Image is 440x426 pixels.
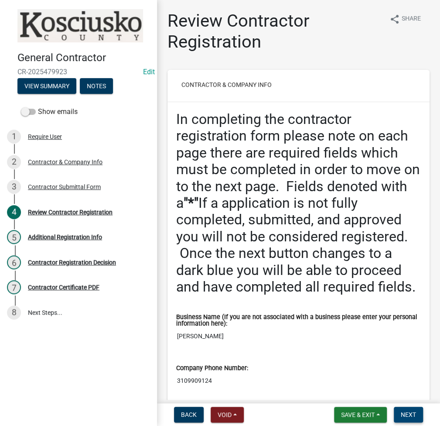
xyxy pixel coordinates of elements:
div: 6 [7,255,21,269]
i: share [389,14,400,24]
img: Kosciusko County, Indiana [17,9,143,42]
div: Contractor Registration Decision [28,259,116,265]
h1: Review Contractor Registration [167,10,382,52]
span: Back [181,411,197,418]
div: 5 [7,230,21,244]
span: Next [401,411,416,418]
span: Void [218,411,232,418]
div: 2 [7,155,21,169]
wm-modal-confirm: Edit Application Number [143,68,155,76]
button: View Summary [17,78,76,94]
div: 3 [7,180,21,194]
h4: General Contractor [17,52,150,64]
wm-modal-confirm: Notes [80,83,113,90]
button: Contractor & Company Info [174,77,279,93]
button: Notes [80,78,113,94]
div: 7 [7,280,21,294]
label: Show emails [21,106,78,117]
wm-modal-confirm: Summary [17,83,76,90]
a: Edit [143,68,155,76]
label: Business Name (If you are not associated with a business please enter your personal information h... [176,314,421,327]
div: Require User [28,134,62,140]
h2: In completing the contractor registration form please note on each page there are required fields... [176,111,421,295]
button: Back [174,407,204,423]
button: Next [394,407,423,423]
div: Contractor Submittal Form [28,184,101,190]
span: Share [402,14,421,24]
div: Contractor & Company Info [28,159,102,165]
button: Void [211,407,244,423]
span: CR-2025479923 [17,68,140,76]
label: Company Phone Number: [176,365,248,371]
button: Save & Exit [334,407,387,423]
div: Contractor Certificate PDF [28,284,99,290]
div: 8 [7,306,21,319]
button: shareShare [382,10,428,27]
div: 4 [7,205,21,219]
div: 1 [7,130,21,144]
div: Additional Registration Info [28,234,102,240]
div: Review Contractor Registration [28,209,113,215]
span: Save & Exit [341,411,375,418]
